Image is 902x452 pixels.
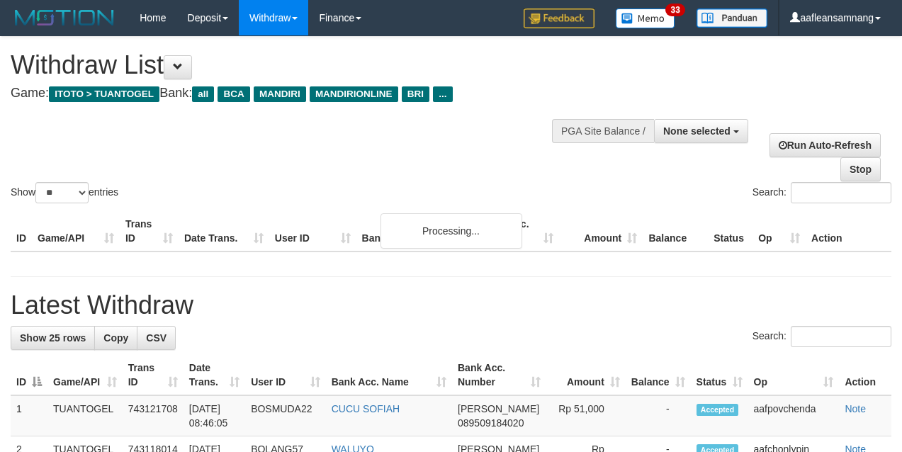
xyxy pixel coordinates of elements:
[184,355,245,395] th: Date Trans.: activate to sort column ascending
[524,9,594,28] img: Feedback.jpg
[452,355,546,395] th: Bank Acc. Number: activate to sort column ascending
[146,332,167,344] span: CSV
[137,326,176,350] a: CSV
[654,119,748,143] button: None selected
[245,355,326,395] th: User ID: activate to sort column ascending
[184,395,245,436] td: [DATE] 08:46:05
[697,9,767,28] img: panduan.png
[380,213,522,249] div: Processing...
[845,403,866,414] a: Note
[49,86,159,102] span: ITOTO > TUANTOGEL
[192,86,214,102] span: all
[47,395,123,436] td: TUANTOGEL
[310,86,398,102] span: MANDIRIONLINE
[402,86,429,102] span: BRI
[546,395,626,436] td: Rp 51,000
[120,211,179,252] th: Trans ID
[840,157,881,181] a: Stop
[179,211,269,252] th: Date Trans.
[769,133,881,157] a: Run Auto-Refresh
[806,211,891,252] th: Action
[35,182,89,203] select: Showentries
[11,51,587,79] h1: Withdraw List
[32,211,120,252] th: Game/API
[546,355,626,395] th: Amount: activate to sort column ascending
[123,355,184,395] th: Trans ID: activate to sort column ascending
[708,211,752,252] th: Status
[752,182,891,203] label: Search:
[665,4,684,16] span: 33
[11,395,47,436] td: 1
[791,326,891,347] input: Search:
[326,355,452,395] th: Bank Acc. Name: activate to sort column ascending
[20,332,86,344] span: Show 25 rows
[626,395,691,436] td: -
[11,326,95,350] a: Show 25 rows
[94,326,137,350] a: Copy
[752,326,891,347] label: Search:
[643,211,708,252] th: Balance
[11,86,587,101] h4: Game: Bank:
[791,182,891,203] input: Search:
[11,7,118,28] img: MOTION_logo.png
[458,417,524,429] span: Copy 089509184020 to clipboard
[11,291,891,320] h1: Latest Withdraw
[839,355,891,395] th: Action
[11,211,32,252] th: ID
[626,355,691,395] th: Balance: activate to sort column ascending
[559,211,643,252] th: Amount
[691,355,748,395] th: Status: activate to sort column ascending
[123,395,184,436] td: 743121708
[356,211,476,252] th: Bank Acc. Name
[697,404,739,416] span: Accepted
[552,119,654,143] div: PGA Site Balance /
[47,355,123,395] th: Game/API: activate to sort column ascending
[269,211,356,252] th: User ID
[748,395,840,436] td: aafpovchenda
[218,86,249,102] span: BCA
[103,332,128,344] span: Copy
[752,211,806,252] th: Op
[332,403,400,414] a: CUCU SOFIAH
[616,9,675,28] img: Button%20Memo.svg
[475,211,559,252] th: Bank Acc. Number
[663,125,731,137] span: None selected
[433,86,452,102] span: ...
[11,355,47,395] th: ID: activate to sort column descending
[11,182,118,203] label: Show entries
[748,355,840,395] th: Op: activate to sort column ascending
[245,395,326,436] td: BOSMUDA22
[458,403,539,414] span: [PERSON_NAME]
[254,86,306,102] span: MANDIRI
